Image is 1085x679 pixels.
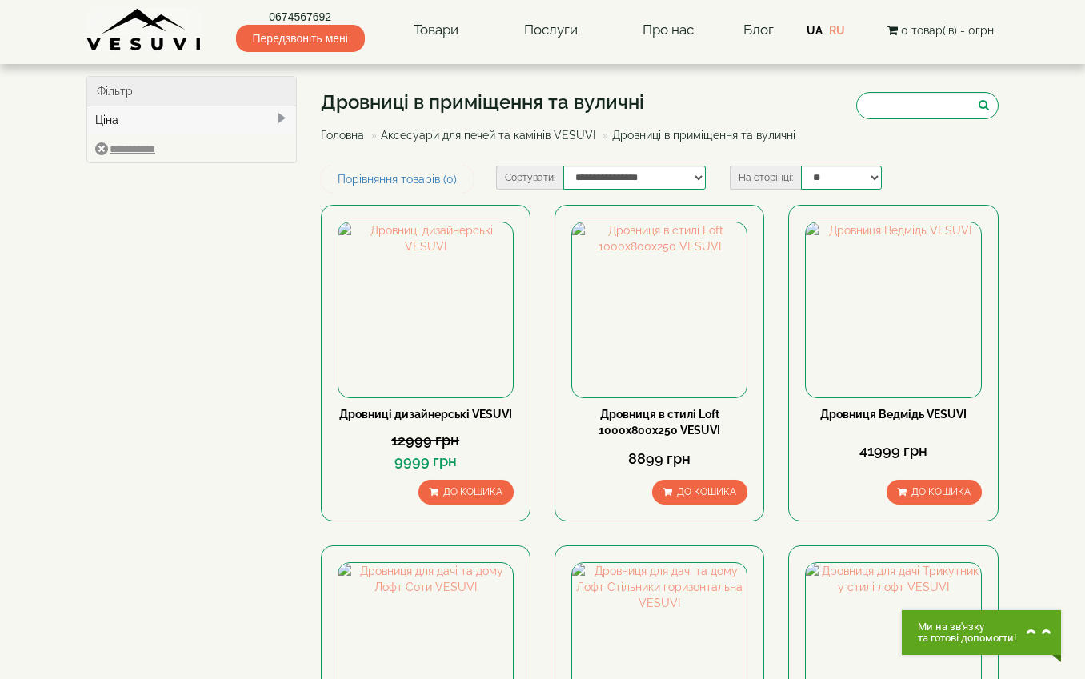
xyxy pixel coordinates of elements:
button: 0 товар(ів) - 0грн [883,22,999,39]
a: UA [807,24,823,37]
a: Про нас [627,12,710,49]
a: RU [829,24,845,37]
a: Блог [743,22,774,38]
span: До кошика [443,486,502,497]
a: Порівняння товарів (0) [321,166,474,193]
a: 0674567692 [236,9,365,25]
div: 12999 грн [338,430,514,451]
h1: Дровниці в приміщення та вуличні [321,92,807,113]
img: Дровниці дизайнерські VESUVI [338,222,513,397]
a: Аксесуари для печей та камінів VESUVI [381,129,595,142]
a: Товари [398,12,474,49]
label: На сторінці: [730,166,801,190]
div: Фільтр [87,77,296,106]
span: До кошика [677,486,736,497]
a: Дровниця Ведмідь VESUVI [820,408,967,421]
img: Дровниця в стилі Loft 1000х800х250 VESUVI [572,222,747,397]
button: До кошика [418,480,514,505]
div: 41999 грн [805,441,981,461]
a: Дровниці дизайнерські VESUVI [339,408,512,421]
span: Ми на зв'язку [918,621,1016,633]
span: Передзвоніть мені [236,25,365,52]
div: 8899 грн [571,449,747,469]
label: Сортувати: [496,166,563,190]
li: Дровниці в приміщення та вуличні [599,127,795,143]
a: Дровниця в стилі Loft 1000х800х250 VESUVI [599,408,720,437]
span: 0 товар(ів) - 0грн [901,24,994,37]
img: Завод VESUVI [86,8,202,52]
a: Послуги [508,12,594,49]
div: 9999 грн [338,451,514,472]
button: До кошика [887,480,982,505]
span: та готові допомогти! [918,633,1016,644]
span: До кошика [911,486,971,497]
div: Ціна [87,106,296,134]
img: Дровниця Ведмідь VESUVI [806,222,980,397]
button: До кошика [652,480,747,505]
button: Chat button [902,610,1061,655]
a: Головна [321,129,364,142]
